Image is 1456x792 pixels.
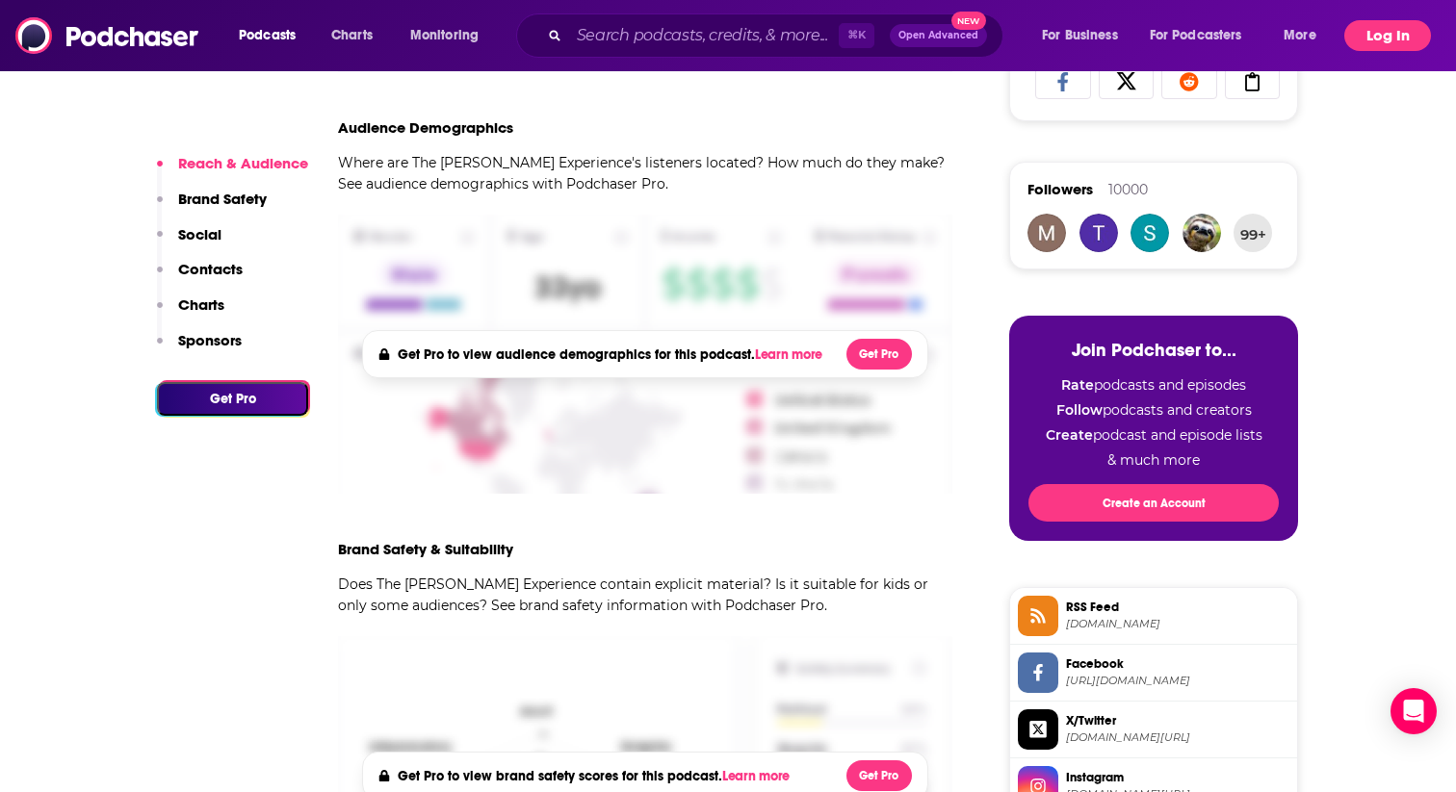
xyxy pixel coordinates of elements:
p: Social [178,225,221,243]
h3: Join Podchaser to... [1028,339,1279,361]
a: Facebook[URL][DOMAIN_NAME] [1018,652,1289,693]
a: Share on Reddit [1161,63,1217,99]
a: X/Twitter[DOMAIN_NAME][URL] [1018,709,1289,750]
button: Open AdvancedNew [890,24,987,47]
button: Learn more [755,347,828,363]
input: Search podcasts, credits, & more... [569,20,839,51]
a: Share on X/Twitter [1099,63,1155,99]
a: Charts [319,20,384,51]
button: Log In [1344,20,1431,51]
li: podcasts and episodes [1028,376,1279,394]
p: Brand Safety [178,190,267,208]
button: Sponsors [157,331,242,367]
button: Create an Account [1028,484,1279,522]
button: open menu [1137,20,1270,51]
button: Get Pro [846,339,912,370]
a: RSS Feed[DOMAIN_NAME] [1018,596,1289,636]
button: Social [157,225,221,261]
button: Get Pro [846,760,912,791]
span: Podcasts [239,22,296,49]
span: Open Advanced [898,31,978,40]
span: https://www.facebook.com/JOEROGAN [1066,674,1289,688]
p: Contacts [178,260,243,278]
span: More [1284,22,1316,49]
p: Does The [PERSON_NAME] Experience contain explicit material? Is it suitable for kids or only some... [338,574,952,616]
a: Copy Link [1225,63,1281,99]
button: Charts [157,295,224,331]
span: feeds.megaphone.fm [1066,617,1289,631]
button: Get Pro [157,382,308,416]
img: sanndacorina [1131,214,1169,252]
span: Instagram [1066,769,1289,786]
li: podcasts and creators [1028,401,1279,419]
li: podcast and episode lists [1028,426,1279,444]
button: 99+ [1234,214,1272,252]
span: New [951,12,986,30]
a: Share on Facebook [1035,63,1091,99]
span: RSS Feed [1066,599,1289,616]
h3: Audience Demographics [338,118,513,137]
button: Brand Safety [157,190,267,225]
img: Podchaser - Follow, Share and Rate Podcasts [15,17,200,54]
img: alnagy [1183,214,1221,252]
p: Sponsors [178,331,242,349]
h4: Get Pro to view brand safety scores for this podcast. [398,768,795,784]
div: 10000 [1108,181,1148,198]
strong: Rate [1061,376,1094,394]
img: Samgba [1079,214,1118,252]
h4: Get Pro to view audience demographics for this podcast. [398,346,828,363]
p: Charts [178,295,224,314]
img: mnlucas [1027,214,1066,252]
span: Charts [331,22,373,49]
button: Contacts [157,260,243,295]
button: open menu [1028,20,1142,51]
h3: Brand Safety & Suitability [338,540,513,558]
span: For Podcasters [1150,22,1242,49]
span: Monitoring [410,22,479,49]
div: Open Intercom Messenger [1391,688,1437,734]
span: Facebook [1066,655,1289,673]
button: open menu [1270,20,1340,51]
button: Reach & Audience [157,154,308,190]
span: ⌘ K [839,23,874,48]
span: twitter.com/joerogan [1066,730,1289,745]
span: Followers [1027,180,1093,198]
div: Search podcasts, credits, & more... [534,13,1022,58]
span: For Business [1042,22,1118,49]
strong: Follow [1056,401,1103,419]
button: open menu [225,20,321,51]
button: Learn more [722,769,795,784]
p: Reach & Audience [178,154,308,172]
li: & much more [1028,451,1279,469]
strong: Create [1046,426,1093,444]
p: Where are The [PERSON_NAME] Experience's listeners located? How much do they make? See audience d... [338,152,952,194]
span: X/Twitter [1066,712,1289,729]
button: open menu [397,20,504,51]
